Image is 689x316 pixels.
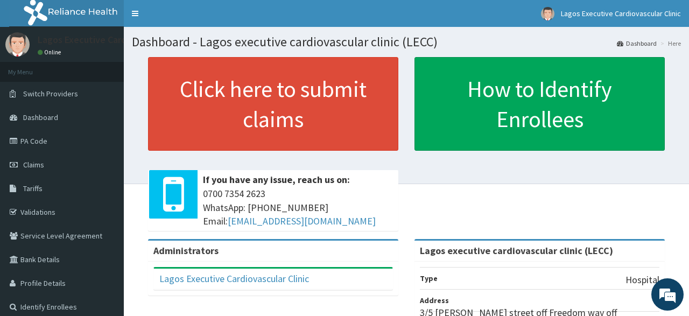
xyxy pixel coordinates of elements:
b: If you have any issue, reach us on: [203,173,350,186]
span: Switch Providers [23,89,78,99]
span: 0700 7354 2623 WhatsApp: [PHONE_NUMBER] Email: [203,187,393,228]
p: Lagos Executive Cardiovascular Clinic [38,35,193,45]
span: Lagos Executive Cardiovascular Clinic [561,9,681,18]
a: [EMAIL_ADDRESS][DOMAIN_NAME] [228,215,376,227]
strong: Lagos executive cardiovascular clinic (LECC) [420,244,613,257]
b: Administrators [153,244,219,257]
li: Here [658,39,681,48]
span: Dashboard [23,113,58,122]
span: Claims [23,160,44,170]
a: Dashboard [617,39,657,48]
a: How to Identify Enrollees [414,57,665,151]
h1: Dashboard - Lagos executive cardiovascular clinic (LECC) [132,35,681,49]
img: User Image [541,7,554,20]
p: Hospital [625,273,659,287]
a: Lagos Executive Cardiovascular Clinic [159,272,309,285]
b: Type [420,273,438,283]
b: Address [420,296,449,305]
a: Click here to submit claims [148,57,398,151]
a: Online [38,48,64,56]
img: User Image [5,32,30,57]
span: Tariffs [23,184,43,193]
